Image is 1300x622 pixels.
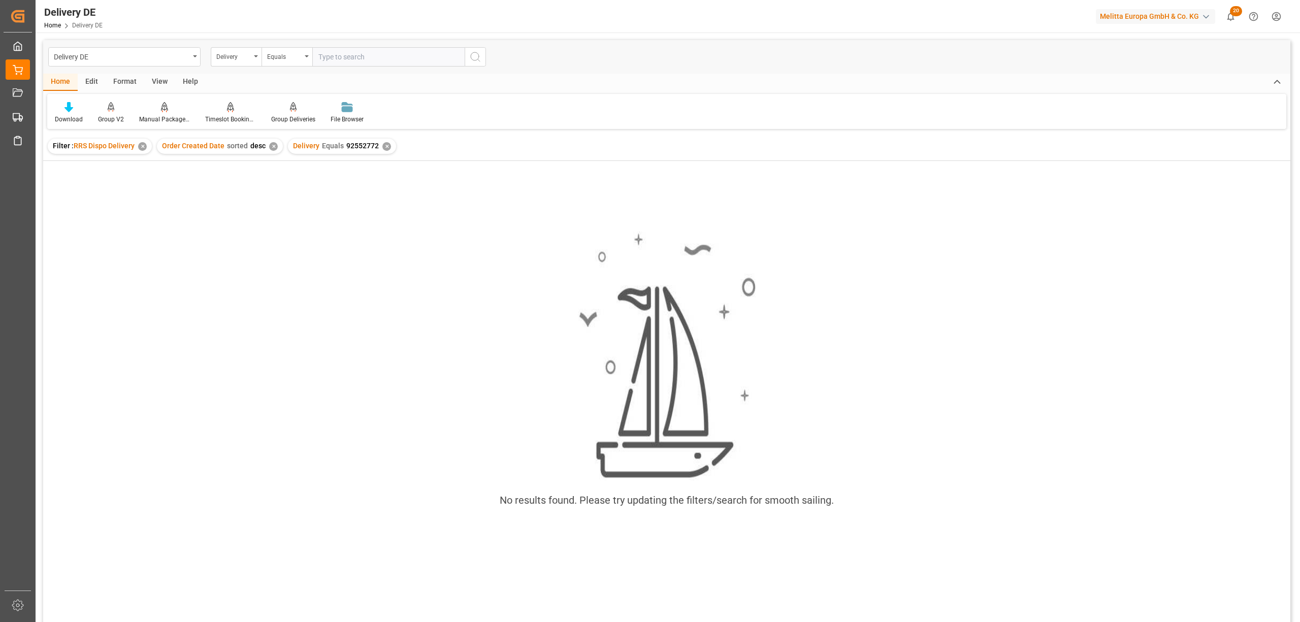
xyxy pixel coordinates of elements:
button: Melitta Europa GmbH & Co. KG [1096,7,1219,26]
div: ✕ [382,142,391,151]
span: Equals [322,142,344,150]
div: ✕ [138,142,147,151]
div: Group Deliveries [271,115,315,124]
div: No results found. Please try updating the filters/search for smooth sailing. [500,493,834,508]
div: Edit [78,74,106,91]
div: View [144,74,175,91]
button: open menu [262,47,312,67]
div: Delivery DE [54,50,189,62]
button: show 20 new notifications [1219,5,1242,28]
span: RRS Dispo Delivery [74,142,135,150]
div: Equals [267,50,302,61]
button: open menu [48,47,201,67]
button: search button [465,47,486,67]
div: Timeslot Booking Report [205,115,256,124]
a: Home [44,22,61,29]
div: File Browser [331,115,364,124]
input: Type to search [312,47,465,67]
div: Group V2 [98,115,124,124]
div: Delivery [216,50,251,61]
span: 20 [1230,6,1242,16]
div: Download [55,115,83,124]
span: Delivery [293,142,319,150]
span: Filter : [53,142,74,150]
div: Melitta Europa GmbH & Co. KG [1096,9,1215,24]
span: sorted [227,142,248,150]
div: Manual Package TypeDetermination [139,115,190,124]
span: desc [250,142,266,150]
div: Home [43,74,78,91]
span: 92552772 [346,142,379,150]
button: Help Center [1242,5,1265,28]
img: smooth_sailing.jpeg [578,232,756,480]
button: open menu [211,47,262,67]
div: Delivery DE [44,5,103,20]
div: ✕ [269,142,278,151]
span: Order Created Date [162,142,224,150]
div: Help [175,74,206,91]
div: Format [106,74,144,91]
